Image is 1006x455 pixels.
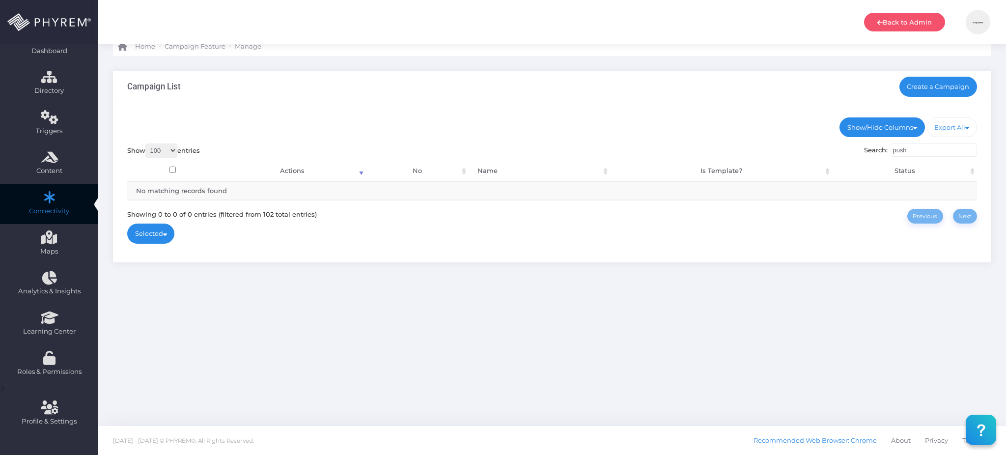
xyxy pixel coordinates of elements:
[6,286,92,296] span: Analytics & Insights
[31,46,67,56] span: Dashboard
[157,42,163,52] li: -
[366,161,468,182] th: No: activate to sort column ascending
[40,247,58,256] span: Maps
[6,166,92,176] span: Content
[165,37,225,56] a: Campaign Feature
[118,37,155,56] a: Home
[127,207,317,219] div: Showing 0 to 0 of 0 entries (filtered from 102 total entries)
[227,42,233,52] li: -
[832,161,977,182] th: Status: activate to sort column ascending
[6,327,92,337] span: Learning Center
[113,437,254,444] span: [DATE] - [DATE] © PHYREM®. All Rights Reserved.
[235,37,261,56] a: Manage
[6,206,92,216] span: Connectivity
[127,82,181,91] h3: Campaign List
[235,42,261,52] span: Manage
[127,143,200,158] label: Show entries
[6,367,92,377] span: Roles & Permissions
[839,117,925,137] a: Show/Hide Columns
[22,417,77,427] span: Profile & Settings
[891,143,977,157] input: Search:
[6,86,92,96] span: Directory
[899,77,978,96] a: Create a Campaign
[145,143,177,158] select: Showentries
[754,430,877,451] span: Recommended Web Browser: Chrome
[925,430,948,451] span: Privacy
[6,126,92,136] span: Triggers
[219,161,366,182] th: Actions
[864,13,945,31] a: Back to Admin
[135,42,155,52] span: Home
[864,143,978,157] label: Search:
[962,430,975,451] span: T&C
[469,161,610,182] th: Name: activate to sort column ascending
[127,224,175,243] a: Selected
[127,182,978,200] td: No matching records found
[891,430,911,451] span: About
[165,42,225,52] span: Campaign Feature
[610,161,832,182] th: Is Template?: activate to sort column ascending
[927,117,978,137] a: Export All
